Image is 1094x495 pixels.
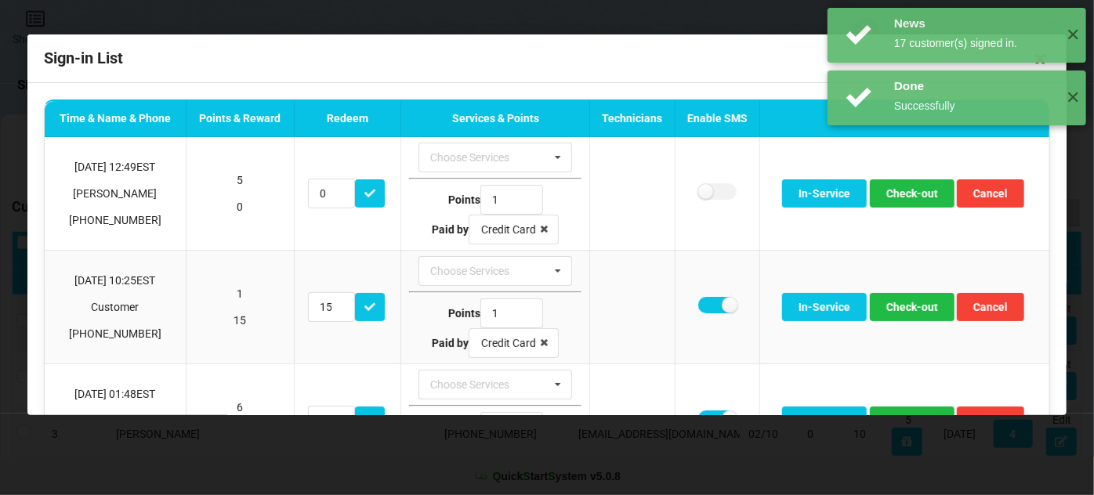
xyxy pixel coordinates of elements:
[426,262,532,280] div: Choose Services
[870,293,955,321] button: Check-out
[957,406,1024,435] button: Cancel
[53,299,178,315] p: Customer
[45,101,186,138] th: Time & Name & Phone
[894,16,1055,31] div: News
[481,224,536,235] div: Credit Card
[782,179,867,208] button: In-Service
[782,293,867,321] button: In-Service
[894,35,1055,51] div: 17 customer(s) signed in.
[782,406,867,435] button: In-Service
[186,101,294,138] th: Points & Reward
[53,159,178,175] p: [DATE] 12:49 EST
[480,185,543,215] input: Type Points
[194,199,286,215] p: 0
[432,223,469,236] b: Paid by
[294,101,400,138] th: Redeem
[432,337,469,349] b: Paid by
[53,326,178,341] p: [PHONE_NUMBER]
[870,406,955,435] button: Check-out
[674,101,759,138] th: Enable SMS
[53,186,178,201] p: [PERSON_NAME]
[308,179,355,208] input: Redeem
[957,293,1024,321] button: Cancel
[53,212,178,228] p: [PHONE_NUMBER]
[53,386,178,402] p: [DATE] 01:48 EST
[400,101,589,138] th: Services & Points
[894,78,1055,94] div: Done
[448,307,480,320] b: Points
[194,313,286,328] p: 15
[480,412,543,442] input: Type Points
[53,413,178,428] p: [PERSON_NAME]
[481,338,536,349] div: Credit Card
[27,34,1067,83] div: Sign-in List
[308,406,355,435] input: Redeem
[194,286,286,302] p: 1
[194,399,286,415] p: 6
[480,298,543,328] input: Type Points
[870,179,955,208] button: Check-out
[589,101,674,138] th: Technicians
[426,376,532,394] div: Choose Services
[426,149,532,167] div: Choose Services
[894,98,1055,114] div: Successfully
[53,273,178,288] p: [DATE] 10:25 EST
[448,193,480,206] b: Points
[957,179,1024,208] button: Cancel
[308,292,355,322] input: Redeem
[194,172,286,188] p: 5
